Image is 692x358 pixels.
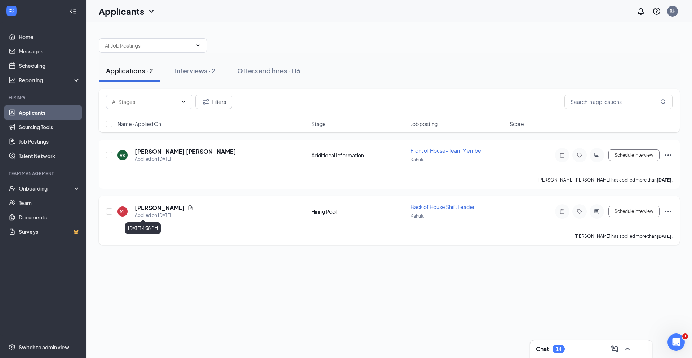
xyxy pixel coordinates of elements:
[593,152,601,158] svg: ActiveChat
[9,77,16,84] svg: Analysis
[664,151,673,160] svg: Ellipses
[411,213,426,219] span: Kahului
[623,345,632,353] svg: ChevronUp
[19,134,80,149] a: Job Postings
[652,7,661,16] svg: QuestionInfo
[135,212,194,219] div: Applied on [DATE]
[609,343,620,355] button: ComposeMessage
[411,157,426,162] span: Kahului
[112,98,178,106] input: All Stages
[657,233,671,239] b: [DATE]
[635,343,646,355] button: Minimize
[536,345,549,353] h3: Chat
[135,204,185,212] h5: [PERSON_NAME]
[201,97,210,106] svg: Filter
[670,8,676,14] div: RH
[411,204,475,210] span: Back of House Shift Leader
[608,149,660,161] button: Schedule Interview
[558,209,567,214] svg: Note
[610,345,619,353] svg: ComposeMessage
[147,7,156,16] svg: ChevronDown
[19,210,80,224] a: Documents
[558,152,567,158] svg: Note
[117,120,161,127] span: Name · Applied On
[608,206,660,217] button: Schedule Interview
[575,233,673,239] p: [PERSON_NAME] has applied more than .
[105,42,192,49] input: All Job Postings
[70,8,77,15] svg: Collapse
[237,66,300,75] div: Offers and hires · 116
[120,209,125,215] div: ML
[667,333,685,351] iframe: Intercom live chat
[175,66,216,75] div: Interviews · 2
[106,66,153,75] div: Applications · 2
[411,147,483,154] span: Front of House- Team Member
[682,333,688,339] span: 1
[311,120,326,127] span: Stage
[660,99,666,105] svg: MagnifyingGlass
[510,120,524,127] span: Score
[8,7,15,14] svg: WorkstreamLogo
[19,30,80,44] a: Home
[137,187,178,198] div: [PERSON_NAME]
[195,95,232,109] button: Filter Filters
[593,209,601,214] svg: ActiveChat
[622,343,633,355] button: ChevronUp
[311,208,406,215] div: Hiring Pool
[135,148,236,156] h5: [PERSON_NAME] [PERSON_NAME]
[664,207,673,216] svg: Ellipses
[538,177,673,183] p: [PERSON_NAME] [PERSON_NAME] has applied more than .
[311,152,406,159] div: Additional Information
[636,345,645,353] svg: Minimize
[636,7,645,16] svg: Notifications
[411,120,438,127] span: Job posting
[657,177,671,183] b: [DATE]
[19,149,80,163] a: Talent Network
[181,99,186,105] svg: ChevronDown
[19,185,74,192] div: Onboarding
[99,5,144,17] h1: Applicants
[9,185,16,192] svg: UserCheck
[9,344,16,351] svg: Settings
[19,120,80,134] a: Sourcing Tools
[556,346,562,352] div: 14
[9,170,79,176] div: Team Management
[135,156,236,163] div: Applied on [DATE]
[564,95,673,109] input: Search in applications
[19,58,80,73] a: Scheduling
[188,205,194,211] svg: Document
[19,44,80,58] a: Messages
[575,209,584,214] svg: Tag
[19,344,69,351] div: Switch to admin view
[195,43,201,48] svg: ChevronDown
[120,152,125,158] div: VK
[19,105,80,120] a: Applicants
[575,152,584,158] svg: Tag
[19,224,80,239] a: SurveysCrown
[19,77,81,84] div: Reporting
[9,95,79,101] div: Hiring
[19,196,80,210] a: Team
